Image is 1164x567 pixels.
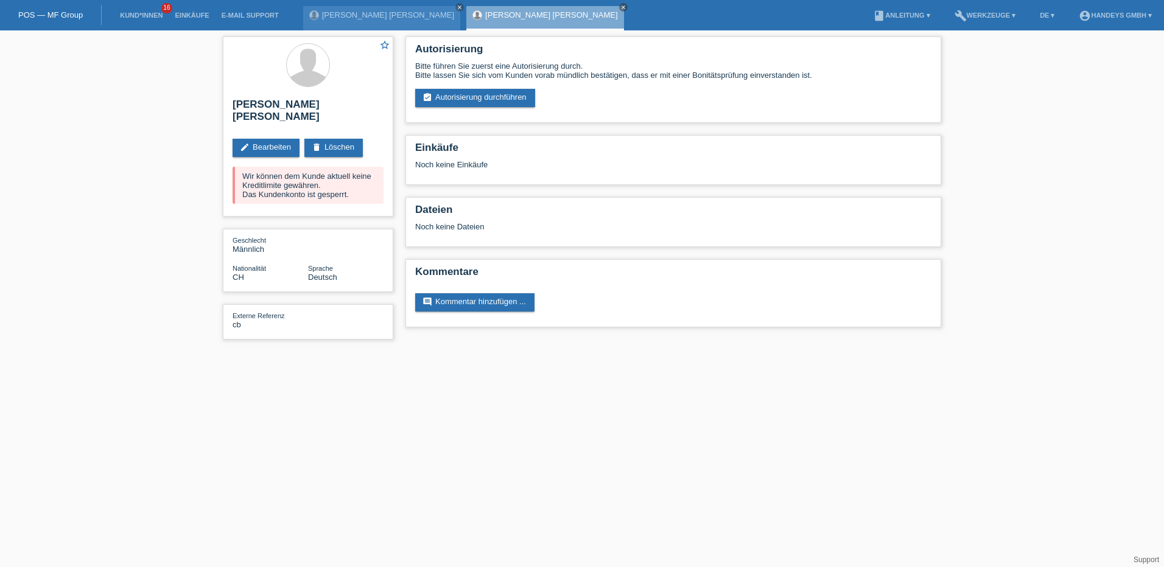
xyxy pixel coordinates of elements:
i: close [457,4,463,10]
h2: Kommentare [415,266,931,284]
a: Support [1134,555,1159,564]
i: delete [312,142,321,152]
i: account_circle [1079,10,1091,22]
div: Männlich [233,235,308,254]
a: deleteLöschen [304,139,363,157]
h2: Autorisierung [415,43,931,61]
a: close [455,3,464,12]
a: editBearbeiten [233,139,300,157]
a: account_circleHandeys GmbH ▾ [1073,12,1158,19]
a: close [619,3,628,12]
span: Geschlecht [233,237,266,244]
span: Schweiz [233,273,244,282]
a: Kund*innen [114,12,169,19]
h2: Dateien [415,204,931,222]
i: close [620,4,626,10]
a: commentKommentar hinzufügen ... [415,293,535,311]
i: book [873,10,885,22]
h2: Einkäufe [415,142,931,160]
a: Einkäufe [169,12,215,19]
span: 16 [161,3,172,13]
h2: [PERSON_NAME] [PERSON_NAME] [233,99,384,129]
i: star_border [379,40,390,50]
div: Wir können dem Kunde aktuell keine Kreditlimite gewähren. Das Kundenkonto ist gesperrt. [233,167,384,204]
div: Bitte führen Sie zuerst eine Autorisierung durch. Bitte lassen Sie sich vom Kunden vorab mündlich... [415,61,931,80]
div: Noch keine Einkäufe [415,160,931,178]
i: comment [422,297,432,307]
span: Nationalität [233,265,266,272]
a: [PERSON_NAME] [PERSON_NAME] [485,10,617,19]
div: cb [233,311,308,329]
a: E-Mail Support [216,12,285,19]
div: Noch keine Dateien [415,222,787,231]
i: edit [240,142,250,152]
a: POS — MF Group [18,10,83,19]
a: star_border [379,40,390,52]
a: [PERSON_NAME] [PERSON_NAME] [322,10,454,19]
a: assignment_turned_inAutorisierung durchführen [415,89,535,107]
a: DE ▾ [1034,12,1061,19]
span: Sprache [308,265,333,272]
span: Deutsch [308,273,337,282]
a: buildWerkzeuge ▾ [948,12,1022,19]
span: Externe Referenz [233,312,285,319]
i: build [955,10,967,22]
i: assignment_turned_in [422,92,432,102]
a: bookAnleitung ▾ [867,12,936,19]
